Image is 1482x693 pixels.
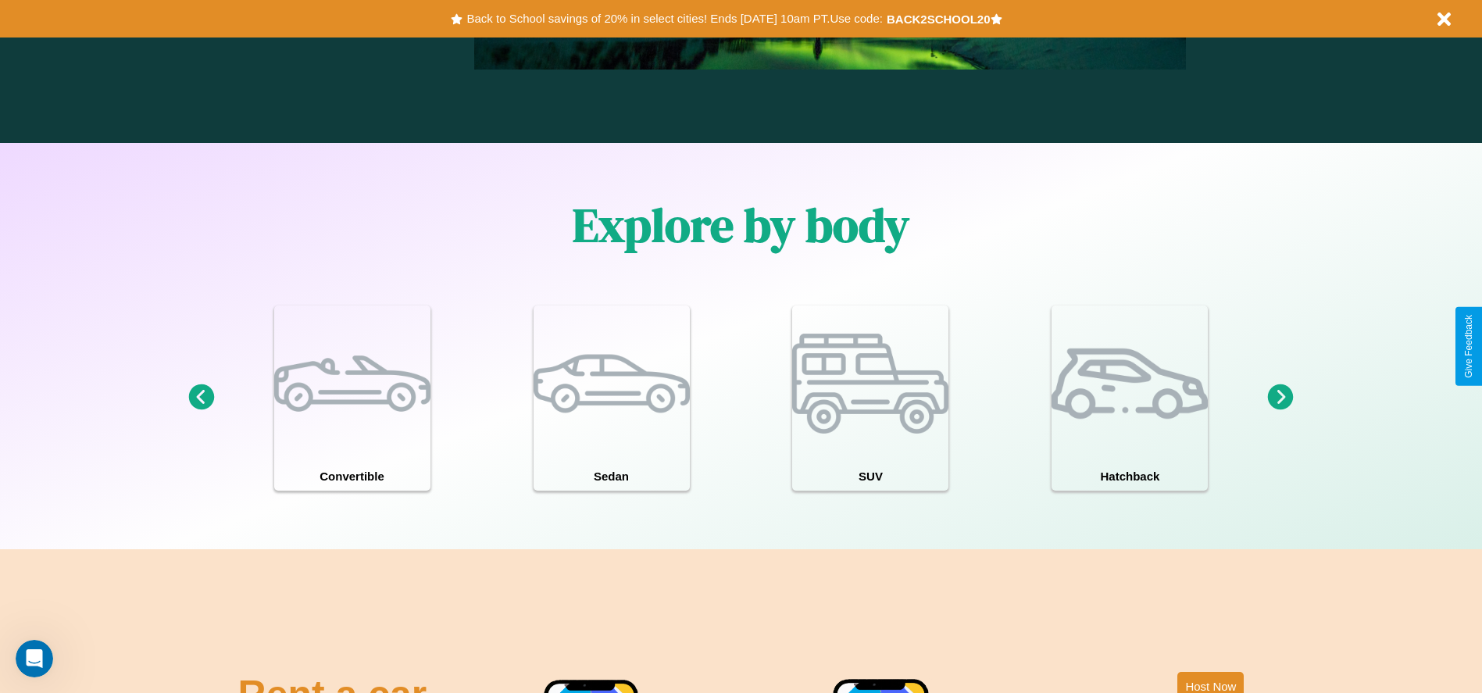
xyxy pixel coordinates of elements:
h4: SUV [792,462,948,491]
button: Back to School savings of 20% in select cities! Ends [DATE] 10am PT.Use code: [462,8,886,30]
b: BACK2SCHOOL20 [887,13,991,26]
h1: Explore by body [573,193,909,257]
h4: Hatchback [1052,462,1208,491]
h4: Sedan [534,462,690,491]
iframe: Intercom live chat [16,640,53,677]
h4: Convertible [274,462,430,491]
div: Give Feedback [1463,315,1474,378]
